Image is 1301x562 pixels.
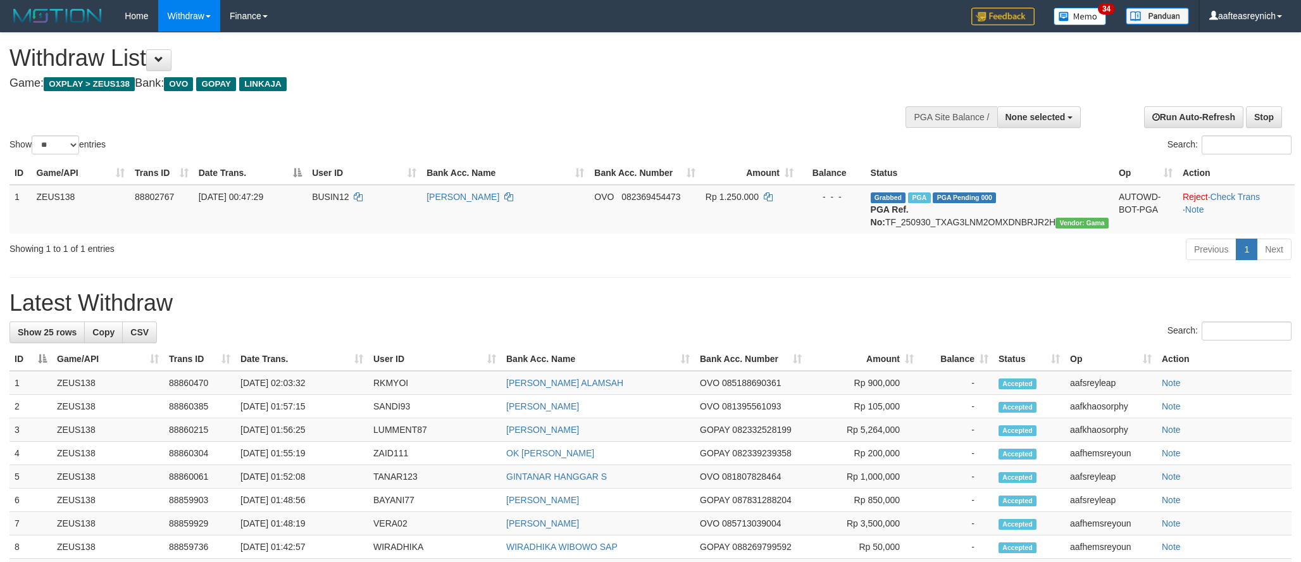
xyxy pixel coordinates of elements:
[1183,192,1208,202] a: Reject
[919,535,993,559] td: -
[9,237,533,255] div: Showing 1 to 1 of 1 entries
[506,495,579,505] a: [PERSON_NAME]
[1162,401,1181,411] a: Note
[1162,448,1181,458] a: Note
[130,161,194,185] th: Trans ID: activate to sort column ascending
[368,347,501,371] th: User ID: activate to sort column ascending
[9,185,32,234] td: 1
[506,542,618,552] a: WIRADHIKA WIBOWO SAP
[1246,106,1282,128] a: Stop
[164,418,235,442] td: 88860215
[9,535,52,559] td: 8
[9,418,52,442] td: 3
[52,442,164,465] td: ZEUS138
[164,371,235,395] td: 88860470
[919,442,993,465] td: -
[999,472,1036,483] span: Accepted
[1162,518,1181,528] a: Note
[9,6,106,25] img: MOTION_logo.png
[84,322,123,343] a: Copy
[722,471,781,482] span: Copy 081807828464 to clipboard
[1157,347,1292,371] th: Action
[52,489,164,512] td: ZEUS138
[919,395,993,418] td: -
[807,512,919,535] td: Rp 3,500,000
[807,535,919,559] td: Rp 50,000
[1054,8,1107,25] img: Button%20Memo.svg
[18,327,77,337] span: Show 25 rows
[164,489,235,512] td: 88859903
[700,401,719,411] span: OVO
[239,77,287,91] span: LINKAJA
[52,371,164,395] td: ZEUS138
[1065,371,1157,395] td: aafsreyleap
[199,192,263,202] span: [DATE] 00:47:29
[919,418,993,442] td: -
[9,442,52,465] td: 4
[722,378,781,388] span: Copy 085188690361 to clipboard
[1114,161,1178,185] th: Op: activate to sort column ascending
[700,161,799,185] th: Amount: activate to sort column ascending
[52,535,164,559] td: ZEUS138
[732,448,791,458] span: Copy 082339239358 to clipboard
[866,161,1114,185] th: Status
[1202,322,1292,340] input: Search:
[9,512,52,535] td: 7
[1185,204,1204,215] a: Note
[235,512,368,535] td: [DATE] 01:48:19
[906,106,997,128] div: PGA Site Balance /
[866,185,1114,234] td: TF_250930_TXAG3LNM2OMXDNBRJR2H
[426,192,499,202] a: [PERSON_NAME]
[919,489,993,512] td: -
[9,465,52,489] td: 5
[1065,489,1157,512] td: aafsreyleap
[700,495,730,505] span: GOPAY
[807,442,919,465] td: Rp 200,000
[1162,495,1181,505] a: Note
[807,395,919,418] td: Rp 105,000
[1065,535,1157,559] td: aafhemsreyoun
[235,371,368,395] td: [DATE] 02:03:32
[1178,161,1295,185] th: Action
[1065,347,1157,371] th: Op: activate to sort column ascending
[52,395,164,418] td: ZEUS138
[122,322,157,343] a: CSV
[164,442,235,465] td: 88860304
[9,135,106,154] label: Show entries
[722,401,781,411] span: Copy 081395561093 to clipboard
[312,192,349,202] span: BUSIN12
[32,135,79,154] select: Showentries
[589,161,700,185] th: Bank Acc. Number: activate to sort column ascending
[164,535,235,559] td: 88859736
[1162,471,1181,482] a: Note
[52,465,164,489] td: ZEUS138
[1065,395,1157,418] td: aafkhaosorphy
[164,465,235,489] td: 88860061
[871,204,909,227] b: PGA Ref. No:
[807,465,919,489] td: Rp 1,000,000
[1167,322,1292,340] label: Search:
[235,418,368,442] td: [DATE] 01:56:25
[9,489,52,512] td: 6
[1065,418,1157,442] td: aafkhaosorphy
[1065,465,1157,489] td: aafsreyleap
[235,535,368,559] td: [DATE] 01:42:57
[307,161,421,185] th: User ID: activate to sort column ascending
[52,347,164,371] th: Game/API: activate to sort column ascending
[130,327,149,337] span: CSV
[196,77,236,91] span: GOPAY
[368,418,501,442] td: LUMMENT87
[1126,8,1189,25] img: panduan.png
[999,449,1036,459] span: Accepted
[506,448,594,458] a: OK [PERSON_NAME]
[1236,239,1257,260] a: 1
[700,518,719,528] span: OVO
[368,395,501,418] td: SANDI93
[506,425,579,435] a: [PERSON_NAME]
[1098,3,1115,15] span: 34
[1065,512,1157,535] td: aafhemsreyoun
[32,185,130,234] td: ZEUS138
[164,512,235,535] td: 88859929
[919,512,993,535] td: -
[506,378,623,388] a: [PERSON_NAME] ALAMSAH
